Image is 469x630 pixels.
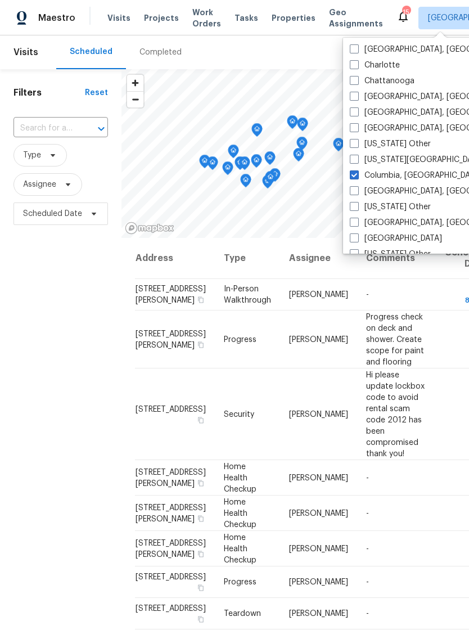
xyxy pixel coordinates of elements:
canvas: Map [121,69,422,238]
div: Map marker [251,154,262,172]
span: Home Health Checkup [224,498,256,528]
button: Copy Address [196,614,206,624]
span: [STREET_ADDRESS][PERSON_NAME] [136,285,206,304]
span: Teardown [224,610,261,618]
label: [GEOGRAPHIC_DATA] [350,233,442,244]
div: Map marker [222,161,233,179]
button: Copy Address [196,478,206,488]
span: - [366,578,369,586]
label: [US_STATE] Other [350,138,431,150]
div: Map marker [262,175,273,192]
span: [PERSON_NAME] [289,509,348,517]
span: Zoom out [127,92,143,107]
div: Map marker [269,168,281,186]
span: Progress check on deck and shower. Create scope for paint and flooring [366,313,424,366]
div: Map marker [234,156,246,174]
div: Map marker [228,145,239,162]
span: [PERSON_NAME] [289,335,348,343]
div: Map marker [240,174,251,191]
span: Type [23,150,41,161]
span: Scheduled Date [23,208,82,219]
label: Charlotte [350,60,400,71]
div: Map marker [297,118,308,135]
input: Search for an address... [13,120,76,137]
button: Open [93,121,109,137]
div: Map marker [264,151,276,169]
th: Comments [357,238,436,279]
span: [PERSON_NAME] [289,291,348,299]
div: Map marker [239,156,250,174]
a: Mapbox homepage [125,222,174,235]
span: Visits [107,12,130,24]
button: Copy Address [196,513,206,523]
span: - [366,474,369,481]
div: Map marker [251,123,263,141]
label: Chattanooga [350,75,414,87]
span: - [366,610,369,618]
span: [STREET_ADDRESS] [136,605,206,613]
span: [STREET_ADDRESS][PERSON_NAME] [136,330,206,349]
div: Completed [139,47,182,58]
div: Map marker [199,155,210,172]
h1: Filters [13,87,85,98]
div: Map marker [265,171,276,188]
label: [US_STATE] Other [350,249,431,260]
div: 15 [402,7,410,18]
div: Map marker [293,148,304,165]
span: [STREET_ADDRESS][PERSON_NAME] [136,468,206,487]
span: Hi please update lockbox code to avoid rental scam code 2012 has been compromised thank you! [366,371,425,457]
span: - [366,509,369,517]
div: Map marker [296,137,308,154]
span: [STREET_ADDRESS][PERSON_NAME] [136,503,206,523]
button: Zoom in [127,75,143,91]
button: Copy Address [196,415,206,425]
th: Type [215,238,280,279]
span: Tasks [234,14,258,22]
span: [PERSON_NAME] [289,578,348,586]
div: Reset [85,87,108,98]
span: Progress [224,335,256,343]
span: [PERSON_NAME] [289,474,348,481]
span: Projects [144,12,179,24]
span: [STREET_ADDRESS] [136,573,206,581]
div: Map marker [287,115,298,133]
button: Zoom out [127,91,143,107]
span: [STREET_ADDRESS][PERSON_NAME] [136,539,206,558]
label: [US_STATE] Other [350,201,431,213]
span: Home Health Checkup [224,462,256,493]
span: Home Health Checkup [224,533,256,564]
th: Address [135,238,215,279]
span: [PERSON_NAME] [289,610,348,618]
span: Progress [224,578,256,586]
button: Copy Address [196,583,206,593]
span: Maestro [38,12,75,24]
span: - [366,291,369,299]
span: Visits [13,40,38,65]
span: Security [224,410,254,418]
span: [PERSON_NAME] [289,544,348,552]
div: Map marker [333,138,344,155]
div: Map marker [207,156,218,174]
span: [STREET_ADDRESS] [136,405,206,413]
span: Assignee [23,179,56,190]
span: Work Orders [192,7,221,29]
span: [PERSON_NAME] [289,410,348,418]
span: Geo Assignments [329,7,383,29]
div: Scheduled [70,46,112,57]
button: Copy Address [196,295,206,305]
span: - [366,544,369,552]
th: Assignee [280,238,357,279]
span: In-Person Walkthrough [224,285,271,304]
span: Properties [272,12,315,24]
button: Copy Address [196,339,206,349]
button: Copy Address [196,548,206,559]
